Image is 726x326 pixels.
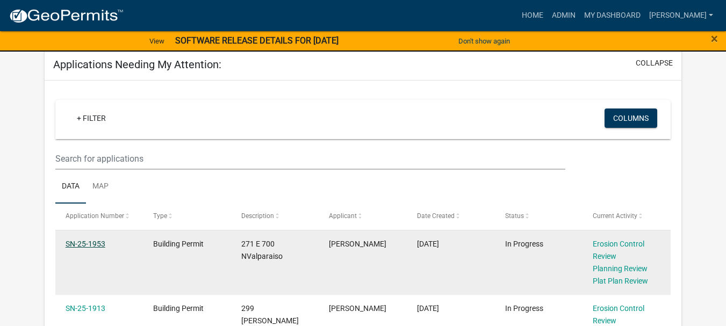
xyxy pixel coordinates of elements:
[153,304,204,313] span: Building Permit
[593,304,644,325] a: Erosion Control Review
[605,108,657,128] button: Columns
[417,240,439,248] span: 10/06/2025
[241,212,274,220] span: Description
[548,5,580,26] a: Admin
[711,32,718,45] button: Close
[329,240,386,248] span: Tami Evans
[329,304,386,313] span: Tracy Thompson
[636,57,673,69] button: collapse
[454,32,514,50] button: Don't show again
[417,304,439,313] span: 09/30/2025
[329,212,357,220] span: Applicant
[66,212,124,220] span: Application Number
[407,204,495,229] datatable-header-cell: Date Created
[175,35,339,46] strong: SOFTWARE RELEASE DETAILS FOR [DATE]
[153,240,204,248] span: Building Permit
[593,212,637,220] span: Current Activity
[319,204,407,229] datatable-header-cell: Applicant
[580,5,645,26] a: My Dashboard
[153,212,167,220] span: Type
[66,240,105,248] a: SN-25-1953
[66,304,105,313] a: SN-25-1913
[494,204,583,229] datatable-header-cell: Status
[53,58,221,71] h5: Applications Needing My Attention:
[55,170,86,204] a: Data
[645,5,717,26] a: [PERSON_NAME]
[593,264,648,273] a: Planning Review
[86,170,115,204] a: Map
[505,240,543,248] span: In Progress
[55,148,566,170] input: Search for applications
[231,204,319,229] datatable-header-cell: Description
[143,204,231,229] datatable-header-cell: Type
[145,32,169,50] a: View
[517,5,548,26] a: Home
[583,204,671,229] datatable-header-cell: Current Activity
[593,240,644,260] a: Erosion Control Review
[711,31,718,46] span: ×
[241,240,283,260] span: 271 E 700 NValparaiso
[55,204,143,229] datatable-header-cell: Application Number
[505,212,524,220] span: Status
[417,212,455,220] span: Date Created
[68,108,114,128] a: + Filter
[505,304,543,313] span: In Progress
[593,277,648,285] a: Plat Plan Review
